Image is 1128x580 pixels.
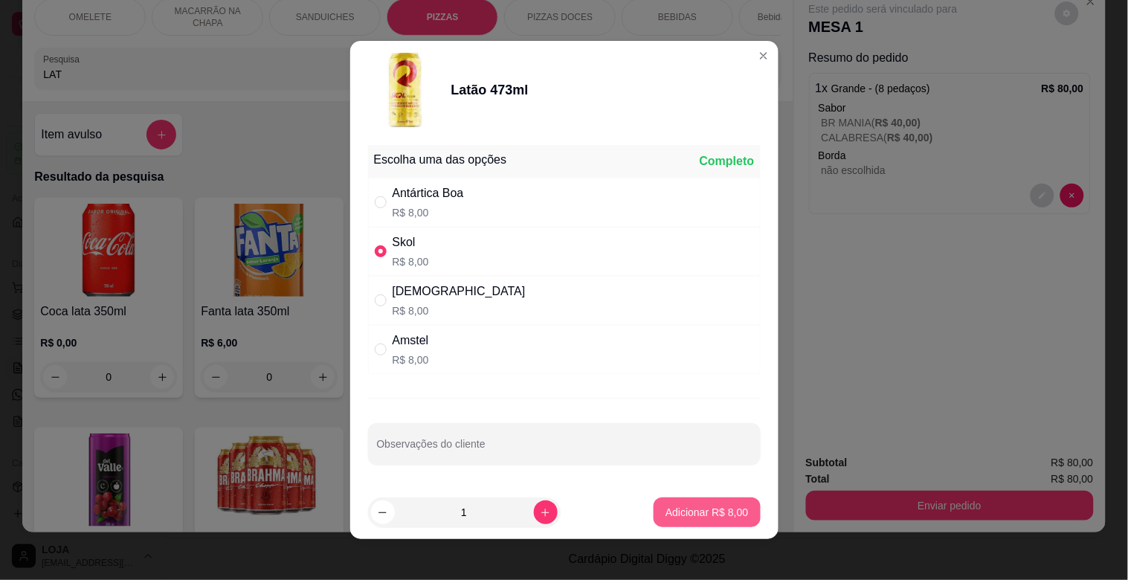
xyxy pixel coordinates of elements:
[393,205,464,220] p: R$ 8,00
[393,352,429,367] p: R$ 8,00
[371,500,395,524] button: decrease-product-quantity
[665,505,748,520] p: Adicionar R$ 8,00
[451,80,529,100] div: Latão 473ml
[654,497,760,527] button: Adicionar R$ 8,00
[368,53,442,127] img: product-image
[700,152,755,170] div: Completo
[377,442,752,457] input: Observações do cliente
[393,233,429,251] div: Skol
[393,283,526,300] div: [DEMOGRAPHIC_DATA]
[393,332,429,349] div: Amstel
[393,184,464,202] div: Antártica Boa
[393,303,526,318] p: R$ 8,00
[534,500,558,524] button: increase-product-quantity
[374,151,507,169] div: Escolha uma das opções
[393,254,429,269] p: R$ 8,00
[752,44,776,68] button: Close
